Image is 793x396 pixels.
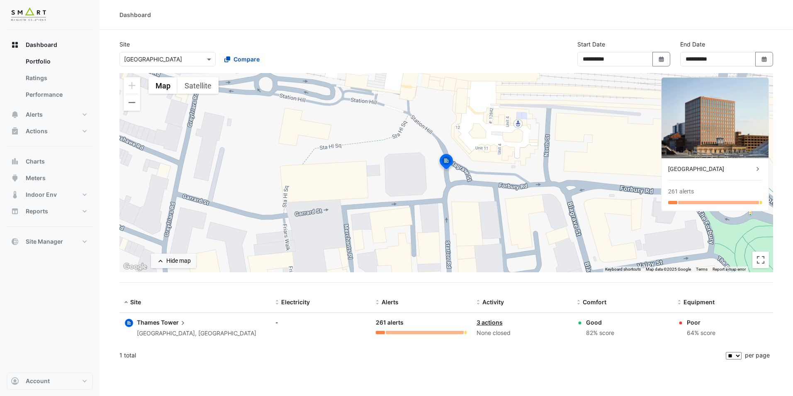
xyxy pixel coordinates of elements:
[7,186,93,203] button: Indoor Env
[583,298,606,306] span: Comfort
[26,207,48,215] span: Reports
[19,70,93,86] a: Ratings
[124,77,140,94] button: Zoom in
[166,257,191,265] div: Hide map
[11,207,19,215] app-icon: Reports
[7,106,93,123] button: Alerts
[7,373,93,389] button: Account
[26,127,48,135] span: Actions
[687,328,715,338] div: 64% score
[684,298,715,306] span: Equipment
[122,262,149,272] img: Google
[7,153,93,170] button: Charts
[11,174,19,182] app-icon: Meters
[668,187,694,196] div: 261 alerts
[477,328,567,338] div: None closed
[26,377,50,385] span: Account
[122,262,149,272] a: Open this area in Google Maps (opens a new window)
[696,267,708,271] a: Terms (opens in new tab)
[26,41,57,49] span: Dashboard
[219,52,265,66] button: Compare
[7,37,93,53] button: Dashboard
[7,53,93,106] div: Dashboard
[586,328,614,338] div: 82% score
[10,7,47,23] img: Company Logo
[234,55,260,64] span: Compare
[11,110,19,119] app-icon: Alerts
[658,56,665,63] fa-icon: Select Date
[26,174,46,182] span: Meters
[119,10,151,19] div: Dashboard
[376,318,466,328] div: 261 alerts
[7,123,93,139] button: Actions
[19,86,93,103] a: Performance
[662,78,769,158] img: Thames Tower
[687,318,715,327] div: Poor
[137,329,256,338] div: [GEOGRAPHIC_DATA], [GEOGRAPHIC_DATA]
[130,298,141,306] span: Site
[11,157,19,166] app-icon: Charts
[26,237,63,246] span: Site Manager
[178,77,219,94] button: Show satellite imagery
[151,254,196,268] button: Hide map
[437,153,455,173] img: site-pin-selected.svg
[11,127,19,135] app-icon: Actions
[7,170,93,186] button: Meters
[761,56,768,63] fa-icon: Select Date
[713,267,746,271] a: Report a map error
[161,318,187,327] span: Tower
[137,319,160,326] span: Thames
[119,40,130,49] label: Site
[745,352,770,359] span: per page
[26,191,57,199] span: Indoor Env
[482,298,504,306] span: Activity
[148,77,178,94] button: Show street map
[19,53,93,70] a: Portfolio
[668,165,754,174] div: [GEOGRAPHIC_DATA]
[605,266,641,272] button: Keyboard shortcuts
[680,40,705,49] label: End Date
[11,191,19,199] app-icon: Indoor Env
[26,110,43,119] span: Alerts
[577,40,605,49] label: Start Date
[11,41,19,49] app-icon: Dashboard
[646,267,691,271] span: Map data ©2025 Google
[765,368,785,388] iframe: Intercom live chat
[382,298,399,306] span: Alerts
[275,318,366,327] div: -
[477,319,503,326] a: 3 actions
[281,298,310,306] span: Electricity
[586,318,614,327] div: Good
[26,157,45,166] span: Charts
[11,237,19,246] app-icon: Site Manager
[124,94,140,111] button: Zoom out
[7,233,93,250] button: Site Manager
[7,203,93,220] button: Reports
[752,252,769,268] button: Toggle fullscreen view
[119,345,724,366] div: 1 total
